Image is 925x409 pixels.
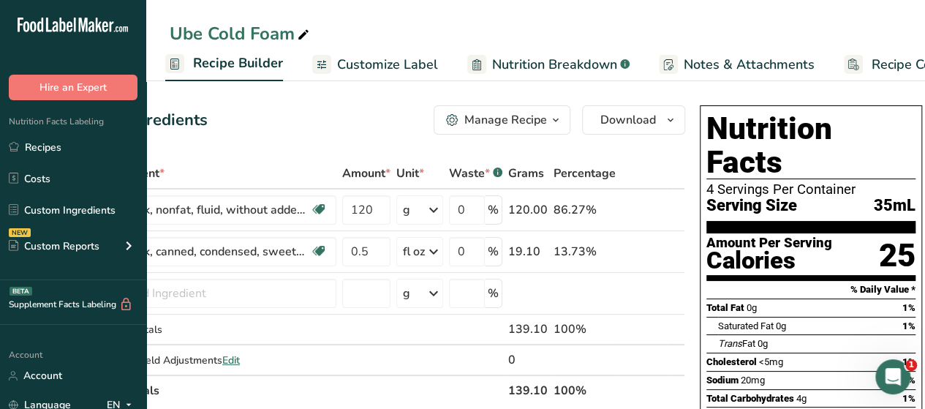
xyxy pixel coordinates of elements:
[747,302,757,313] span: 0g
[706,375,739,386] span: Sodium
[554,165,616,182] span: Percentage
[902,356,915,367] span: 1%
[741,375,765,386] span: 20mg
[337,55,438,75] span: Customize Label
[684,55,815,75] span: Notes & Attachments
[193,53,283,73] span: Recipe Builder
[222,353,240,367] span: Edit
[464,111,547,129] div: Manage Recipe
[165,47,283,82] a: Recipe Builder
[554,320,616,338] div: 100%
[718,338,755,349] span: Fat
[9,239,99,254] div: Custom Reports
[706,112,915,179] h1: Nutrition Facts
[706,197,797,215] span: Serving Size
[103,353,336,368] div: Recipe Yield Adjustments
[706,356,757,367] span: Cholesterol
[706,182,915,197] div: 4 Servings Per Container
[103,322,336,337] div: Gross Totals
[659,48,815,81] a: Notes & Attachments
[758,338,768,349] span: 0g
[127,243,310,260] div: Milk, canned, condensed, sweetened
[796,393,807,404] span: 4g
[342,165,390,182] span: Amount
[127,201,310,219] div: Milk, nonfat, fluid, without added vitamin A and [MEDICAL_DATA] (fat free or skim)
[312,48,438,81] a: Customize Label
[505,375,551,405] th: 139.10
[902,393,915,404] span: 1%
[706,302,744,313] span: Total Fat
[776,320,786,331] span: 0g
[874,197,915,215] span: 35mL
[508,243,548,260] div: 19.10
[396,165,424,182] span: Unit
[449,165,502,182] div: Waste
[10,287,32,296] div: BETA
[718,338,742,349] i: Trans
[875,359,910,394] iframe: Intercom live chat
[554,201,616,219] div: 86.27%
[403,285,410,302] div: g
[905,359,917,371] span: 1
[600,111,656,129] span: Download
[706,236,832,250] div: Amount Per Serving
[551,375,619,405] th: 100%
[582,105,685,135] button: Download
[759,356,783,367] span: <5mg
[706,281,915,299] section: % Daily Value *
[902,320,915,331] span: 1%
[100,375,505,405] th: Net Totals
[9,228,31,237] div: NEW
[467,48,630,81] a: Nutrition Breakdown
[170,20,312,47] div: Ube Cold Foam
[434,105,570,135] button: Manage Recipe
[902,302,915,313] span: 1%
[403,243,425,260] div: fl oz
[718,320,774,331] span: Saturated Fat
[492,55,617,75] span: Nutrition Breakdown
[103,279,336,308] input: Add Ingredient
[706,250,832,271] div: Calories
[508,165,544,182] span: Grams
[508,201,548,219] div: 120.00
[706,393,794,404] span: Total Carbohydrates
[508,320,548,338] div: 139.10
[508,351,548,369] div: 0
[403,201,410,219] div: g
[879,236,915,275] div: 25
[9,75,137,100] button: Hire an Expert
[88,108,208,132] div: Add Ingredients
[554,243,616,260] div: 13.73%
